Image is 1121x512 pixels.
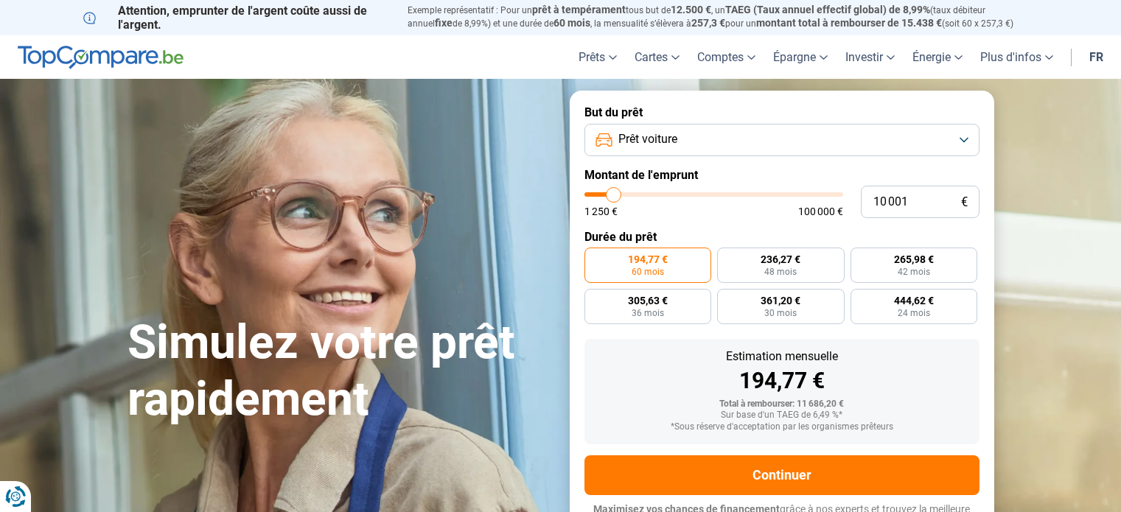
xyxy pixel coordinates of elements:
[553,17,590,29] span: 60 mois
[1080,35,1112,79] a: fr
[626,35,688,79] a: Cartes
[570,35,626,79] a: Prêts
[596,351,968,362] div: Estimation mensuelle
[628,254,668,264] span: 194,77 €
[798,206,843,217] span: 100 000 €
[688,35,764,79] a: Comptes
[761,254,800,264] span: 236,27 €
[584,124,979,156] button: Prêt voiture
[761,295,800,306] span: 361,20 €
[756,17,942,29] span: montant total à rembourser de 15.438 €
[764,35,837,79] a: Épargne
[671,4,711,15] span: 12.500 €
[18,46,184,69] img: TopCompare
[764,267,797,276] span: 48 mois
[725,4,930,15] span: TAEG (Taux annuel effectif global) de 8,99%
[632,309,664,318] span: 36 mois
[691,17,725,29] span: 257,3 €
[584,455,979,495] button: Continuer
[584,206,618,217] span: 1 250 €
[408,4,1038,30] p: Exemple représentatif : Pour un tous but de , un (taux débiteur annuel de 8,99%) et une durée de ...
[837,35,904,79] a: Investir
[435,17,453,29] span: fixe
[596,422,968,432] div: *Sous réserve d'acceptation par les organismes prêteurs
[961,196,968,208] span: €
[894,295,934,306] span: 444,62 €
[632,267,664,276] span: 60 mois
[128,315,552,428] h1: Simulez votre prêt rapidement
[596,399,968,410] div: Total à rembourser: 11 686,20 €
[971,35,1062,79] a: Plus d'infos
[898,309,930,318] span: 24 mois
[584,230,979,244] label: Durée du prêt
[618,131,677,147] span: Prêt voiture
[596,410,968,421] div: Sur base d'un TAEG de 6,49 %*
[596,370,968,392] div: 194,77 €
[584,168,979,182] label: Montant de l'emprunt
[628,295,668,306] span: 305,63 €
[904,35,971,79] a: Énergie
[83,4,390,32] p: Attention, emprunter de l'argent coûte aussi de l'argent.
[894,254,934,264] span: 265,98 €
[898,267,930,276] span: 42 mois
[532,4,626,15] span: prêt à tempérament
[584,105,979,119] label: But du prêt
[764,309,797,318] span: 30 mois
